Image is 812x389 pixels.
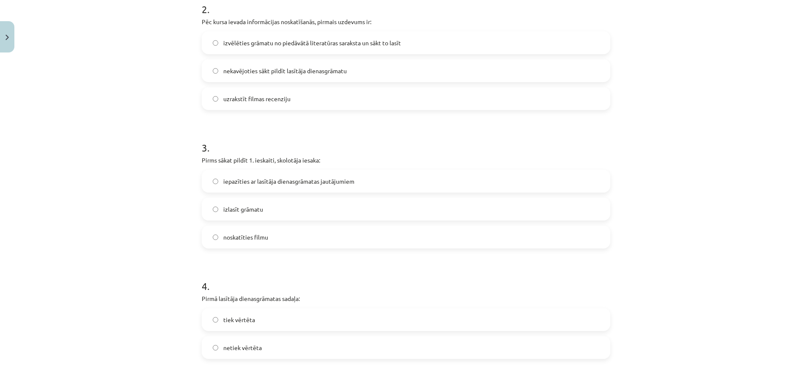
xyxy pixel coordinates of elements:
[202,17,610,26] p: Pēc kursa ievada informācijas noskatīšanās, pirmais uzdevums ir:
[223,177,354,186] span: iepazīties ar lasītāja dienasgrāmatas jautājumiem
[223,66,347,75] span: nekavējoties sākt pildīt lasītāja dienasgrāmatu
[223,233,268,242] span: noskatīties filmu
[202,156,610,165] p: Pirms sākat pildīt 1. ieskaiti, skolotāja iesaka:
[223,39,401,47] span: izvēlēties grāmatu no piedāvātā literatūras saraksta un sākt to lasīt
[223,343,262,352] span: netiek vērtēta
[202,265,610,292] h1: 4 .
[213,40,218,46] input: izvēlēties grāmatu no piedāvātā literatūras saraksta un sākt to lasīt
[223,315,255,324] span: tiek vērtēta
[223,205,263,214] span: izlasīt grāmatu
[213,207,218,212] input: izlasīt grāmatu
[213,345,218,350] input: netiek vērtēta
[213,68,218,74] input: nekavējoties sākt pildīt lasītāja dienasgrāmatu
[202,127,610,153] h1: 3 .
[223,94,291,103] span: uzrakstīt filmas recenziju
[213,96,218,102] input: uzrakstīt filmas recenziju
[202,294,610,303] p: Pirmā lasītāja dienasgrāmatas sadaļa:
[213,179,218,184] input: iepazīties ar lasītāja dienasgrāmatas jautājumiem
[213,235,218,240] input: noskatīties filmu
[213,317,218,323] input: tiek vērtēta
[5,35,9,40] img: icon-close-lesson-0947bae3869378f0d4975bcd49f059093ad1ed9edebbc8119c70593378902aed.svg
